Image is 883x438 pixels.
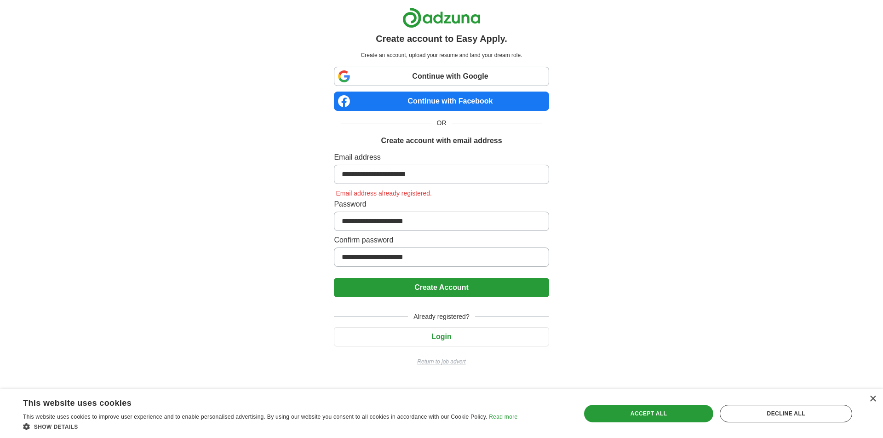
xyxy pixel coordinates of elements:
label: Password [334,199,549,210]
a: Continue with Google [334,67,549,86]
label: Email address [334,152,549,163]
span: Show details [34,424,78,430]
div: Decline all [720,405,852,422]
div: This website uses cookies [23,395,494,409]
span: This website uses cookies to improve user experience and to enable personalised advertising. By u... [23,414,487,420]
h1: Create account to Easy Apply. [376,32,507,46]
a: Continue with Facebook [334,92,549,111]
div: Show details [23,422,517,431]
button: Create Account [334,278,549,297]
span: Email address already registered. [334,190,434,197]
button: Login [334,327,549,346]
p: Create an account, upload your resume and land your dream role. [336,51,547,59]
span: OR [431,118,452,128]
img: Adzuna logo [402,7,481,28]
h1: Create account with email address [381,135,502,146]
span: Already registered? [408,312,475,322]
a: Read more, opens a new window [489,414,517,420]
a: Return to job advert [334,357,549,366]
div: Accept all [584,405,714,422]
label: Confirm password [334,235,549,246]
a: Login [334,333,549,340]
div: Close [869,396,876,403]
